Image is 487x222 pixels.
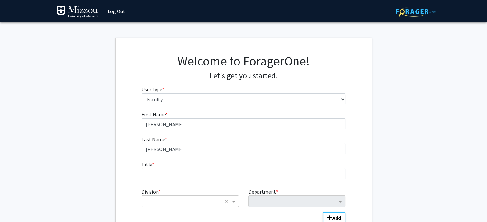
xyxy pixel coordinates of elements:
[142,195,239,207] ng-select: Division
[142,136,165,142] span: Last Name
[142,111,166,118] span: First Name
[142,53,345,69] h1: Welcome to ForagerOne!
[332,215,341,221] b: Add
[56,5,98,18] img: University of Missouri Logo
[225,197,231,205] span: Clear all
[142,161,152,167] span: Title
[142,86,164,93] label: User type
[244,188,350,207] div: Department
[396,7,436,17] img: ForagerOne Logo
[142,71,345,80] h4: Let's get you started.
[5,193,27,217] iframe: Chat
[248,195,345,207] ng-select: Department
[137,188,243,207] div: Division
